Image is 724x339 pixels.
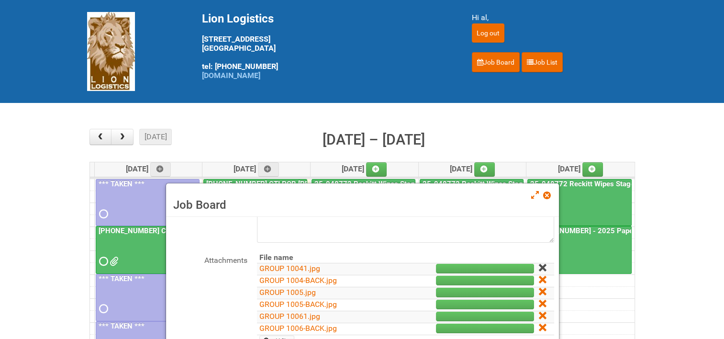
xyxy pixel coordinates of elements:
[259,300,337,309] a: GROUP 1005-BACK.jpg
[527,179,632,226] a: 25-048772 Reckitt Wipes Stage 4 - blinding/labeling day
[259,288,316,297] a: GROUP 1005.jpg
[202,12,274,25] span: Lion Logistics
[139,129,172,145] button: [DATE]
[259,276,337,285] a: GROUP 1004-BACK.jpg
[203,179,307,226] a: [PHONE_NUMBER] CTI PQB [PERSON_NAME] Real US - blinding day
[558,164,603,173] span: [DATE]
[323,129,425,151] h2: [DATE] – [DATE]
[110,258,116,265] span: Front Label KRAFT batch 2 (02.26.26) - code AZ05 use 2nd.docx Front Label KRAFT batch 2 (02.26.26...
[472,52,520,72] a: Job Board
[312,180,501,188] a: 25-048772 Reckitt Wipes Stage 4 - blinding/labeling day
[420,179,524,226] a: 25-048772 Reckitt Wipes Stage 4 - blinding/labeling day
[474,162,495,177] a: Add an event
[527,226,632,273] a: [PHONE_NUMBER] - 2025 Paper Towel Landscape - Packing Day
[259,312,320,321] a: GROUP 10061.jpg
[259,264,320,273] a: GROUP 10041.jpg
[96,226,200,273] a: [PHONE_NUMBER] CTI PQB [PERSON_NAME] Real US - blinding day
[342,164,387,173] span: [DATE]
[87,46,135,56] a: Lion Logistics
[472,23,504,43] input: Log out
[126,164,171,173] span: [DATE]
[259,324,337,333] a: GROUP 1006-BACK.jpg
[87,12,135,91] img: Lion Logistics
[257,252,396,263] th: File name
[202,12,448,80] div: [STREET_ADDRESS] [GEOGRAPHIC_DATA] tel: [PHONE_NUMBER]
[421,180,609,188] a: 25-048772 Reckitt Wipes Stage 4 - blinding/labeling day
[150,162,171,177] a: Add an event
[173,198,552,212] h3: Job Board
[99,258,106,265] span: Requested
[522,52,563,72] a: Job List
[366,162,387,177] a: Add an event
[99,305,106,312] span: Requested
[312,179,415,226] a: 25-048772 Reckitt Wipes Stage 4 - blinding/labeling day
[472,12,637,23] div: Hi al,
[171,252,247,266] label: Attachments
[528,180,716,188] a: 25-048772 Reckitt Wipes Stage 4 - blinding/labeling day
[234,164,279,173] span: [DATE]
[202,71,260,80] a: [DOMAIN_NAME]
[450,164,495,173] span: [DATE]
[99,211,106,217] span: Requested
[97,226,320,235] a: [PHONE_NUMBER] CTI PQB [PERSON_NAME] Real US - blinding day
[582,162,603,177] a: Add an event
[258,162,279,177] a: Add an event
